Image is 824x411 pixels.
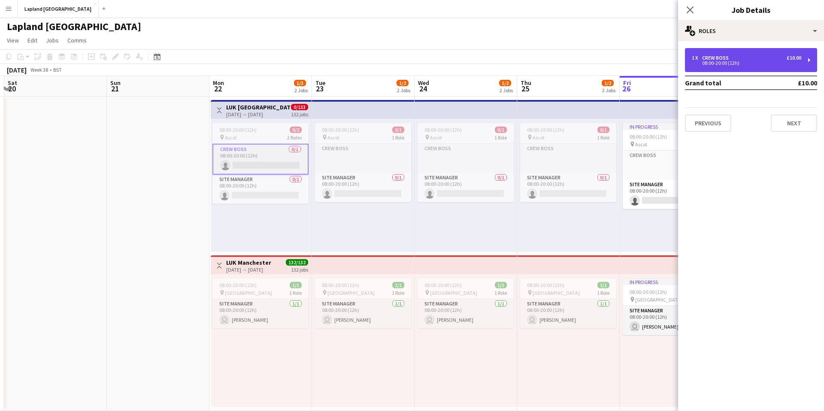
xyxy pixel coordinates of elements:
[418,123,514,202] app-job-card: 08:00-20:00 (12h)0/1 Ascot1 RoleCrew BossSite Manager0/108:00-20:00 (12h)
[520,173,616,202] app-card-role: Site Manager0/108:00-20:00 (12h)
[597,282,609,288] span: 1/1
[315,123,411,202] div: 08:00-20:00 (12h)0/1 Ascot1 RoleCrew BossSite Manager0/108:00-20:00 (12h)
[500,87,513,94] div: 2 Jobs
[623,79,631,87] span: Fri
[212,84,224,94] span: 22
[417,84,429,94] span: 24
[418,79,429,87] span: Wed
[219,127,257,133] span: 08:00-20:00 (12h)
[315,278,411,328] app-job-card: 08:00-20:00 (12h)1/1 [GEOGRAPHIC_DATA]1 RoleSite Manager1/108:00-20:00 (12h) [PERSON_NAME]
[291,266,308,273] div: 132 jobs
[290,127,302,133] span: 0/2
[520,278,616,328] app-job-card: 08:00-20:00 (12h)1/1 [GEOGRAPHIC_DATA]1 RoleSite Manager1/108:00-20:00 (12h) [PERSON_NAME]
[771,76,817,90] td: £10.00
[110,79,121,87] span: Sun
[623,123,719,130] div: In progress
[291,104,308,110] span: 0/133
[392,127,404,133] span: 0/1
[212,299,309,328] app-card-role: Site Manager1/108:00-20:00 (12h) [PERSON_NAME]
[46,36,59,44] span: Jobs
[787,55,801,61] div: £10.00
[499,80,511,86] span: 1/2
[219,282,257,288] span: 08:00-20:00 (12h)
[397,80,409,86] span: 1/2
[322,282,359,288] span: 08:00-20:00 (12h)
[392,134,404,141] span: 1 Role
[678,4,824,15] h3: Job Details
[533,290,580,296] span: [GEOGRAPHIC_DATA]
[527,127,564,133] span: 08:00-20:00 (12h)
[226,266,271,273] div: [DATE] → [DATE]
[212,144,309,175] app-card-role: Crew Boss0/108:00-20:00 (12h)
[623,278,719,285] div: In progress
[27,36,37,44] span: Edit
[3,35,22,46] a: View
[424,127,462,133] span: 08:00-20:00 (12h)
[315,144,411,173] app-card-role-placeholder: Crew Boss
[8,79,17,87] span: Sat
[7,66,27,74] div: [DATE]
[623,151,719,180] app-card-role-placeholder: Crew Boss
[53,66,62,73] div: BST
[602,87,615,94] div: 2 Jobs
[294,87,308,94] div: 2 Jobs
[685,76,771,90] td: Grand total
[213,79,224,87] span: Mon
[495,282,507,288] span: 1/1
[494,290,507,296] span: 1 Role
[64,35,90,46] a: Comms
[623,278,719,335] app-job-card: In progress08:00-20:00 (12h)1/1 [GEOGRAPHIC_DATA]1 RoleSite Manager1/108:00-20:00 (12h) [PERSON_N...
[392,282,404,288] span: 1/1
[771,115,817,132] button: Next
[225,134,237,141] span: Ascot
[623,180,719,209] app-card-role: Site Manager0/108:00-20:00 (12h)
[623,306,719,335] app-card-role: Site Manager1/108:00-20:00 (12h) [PERSON_NAME]
[286,259,308,266] span: 132/132
[315,299,411,328] app-card-role: Site Manager1/108:00-20:00 (12h) [PERSON_NAME]
[418,278,514,328] app-job-card: 08:00-20:00 (12h)1/1 [GEOGRAPHIC_DATA]1 RoleSite Manager1/108:00-20:00 (12h) [PERSON_NAME]
[212,175,309,204] app-card-role: Site Manager0/108:00-20:00 (12h)
[430,290,477,296] span: [GEOGRAPHIC_DATA]
[109,84,121,94] span: 21
[28,66,50,73] span: Week 38
[7,20,141,33] h1: Lapland [GEOGRAPHIC_DATA]
[418,173,514,202] app-card-role: Site Manager0/108:00-20:00 (12h)
[520,299,616,328] app-card-role: Site Manager1/108:00-20:00 (12h) [PERSON_NAME]
[635,296,682,303] span: [GEOGRAPHIC_DATA]
[678,21,824,41] div: Roles
[533,134,545,141] span: Ascot
[327,290,375,296] span: [GEOGRAPHIC_DATA]
[520,123,616,202] app-job-card: 08:00-20:00 (12h)0/1 Ascot1 RoleCrew BossSite Manager0/108:00-20:00 (12h)
[418,299,514,328] app-card-role: Site Manager1/108:00-20:00 (12h) [PERSON_NAME]
[18,0,99,17] button: Lapland [GEOGRAPHIC_DATA]
[597,127,609,133] span: 0/1
[702,55,732,61] div: Crew Boss
[397,87,410,94] div: 2 Jobs
[623,123,719,209] app-job-card: In progress08:00-20:00 (12h)0/1 Ascot1 RoleCrew BossSite Manager0/108:00-20:00 (12h)
[685,115,731,132] button: Previous
[520,144,616,173] app-card-role-placeholder: Crew Boss
[322,127,359,133] span: 08:00-20:00 (12h)
[495,127,507,133] span: 0/1
[635,141,647,148] span: Ascot
[315,173,411,202] app-card-role: Site Manager0/108:00-20:00 (12h)
[692,55,702,61] div: 1 x
[287,134,302,141] span: 2 Roles
[327,134,339,141] span: Ascot
[597,134,609,141] span: 1 Role
[630,133,667,140] span: 08:00-20:00 (12h)
[519,84,531,94] span: 25
[315,79,325,87] span: Tue
[289,290,302,296] span: 1 Role
[226,111,290,118] div: [DATE] → [DATE]
[212,123,309,204] app-job-card: 08:00-20:00 (12h)0/2 Ascot2 RolesCrew Boss0/108:00-20:00 (12h) Site Manager0/108:00-20:00 (12h)
[291,110,308,118] div: 132 jobs
[418,144,514,173] app-card-role-placeholder: Crew Boss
